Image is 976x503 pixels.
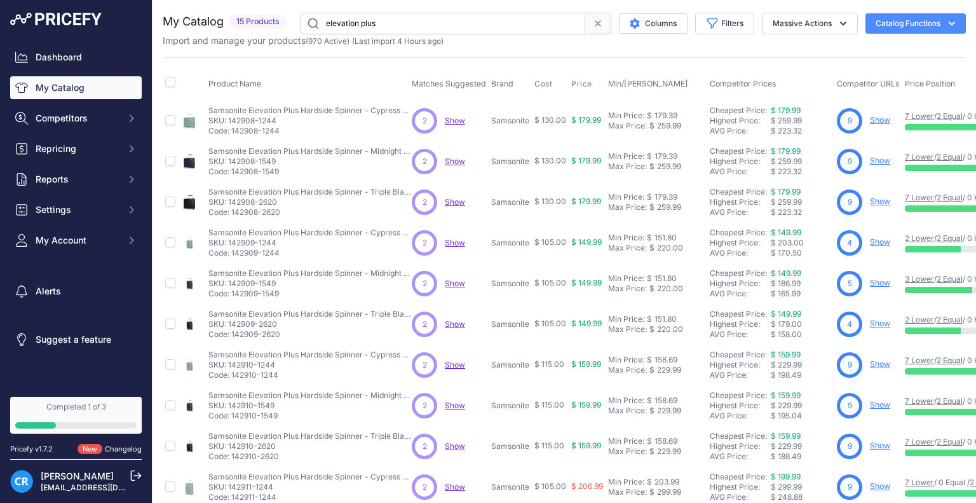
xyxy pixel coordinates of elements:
[10,46,142,382] nav: Sidebar
[710,309,767,319] a: Cheapest Price:
[771,431,801,441] a: $ 159.99
[10,280,142,303] a: Alerts
[771,441,802,451] span: $ 229.99
[710,248,771,258] div: AVG Price:
[208,126,412,136] p: Code: 142908-1244
[710,431,767,441] a: Cheapest Price:
[163,34,444,47] p: Import and manage your products
[848,481,852,493] span: 9
[710,279,771,289] div: Highest Price:
[937,274,963,284] a: 2 Equal
[710,482,771,492] div: Highest Price:
[710,126,771,136] div: AVG Price:
[445,279,465,288] span: Show
[870,319,890,328] a: Show
[847,319,852,330] span: 4
[10,397,142,434] a: Completed 1 of 3
[608,406,647,416] div: Max Price:
[771,329,832,340] div: $ 158.00
[423,196,427,208] span: 2
[847,237,852,249] span: 4
[208,167,412,177] p: Code: 142908-1549
[10,229,142,252] button: My Account
[710,197,771,207] div: Highest Price:
[710,167,771,177] div: AVG Price:
[710,401,771,411] div: Highest Price:
[36,142,119,155] span: Repricing
[36,112,119,125] span: Competitors
[608,365,647,375] div: Max Price:
[771,289,832,299] div: $ 165.99
[870,156,890,165] a: Show
[229,15,287,29] span: 15 Products
[608,121,647,131] div: Max Price:
[865,13,966,34] button: Catalog Functions
[208,248,412,258] p: Code: 142909-1244
[710,207,771,217] div: AVG Price:
[491,319,529,329] p: Samsonite
[534,156,566,165] span: $ 130.00
[208,187,412,197] p: Samsonite Elevation Plus Hardside Spinner - Triple Black / Medium
[937,111,963,121] a: 2 Equal
[608,314,644,324] div: Min Price:
[571,400,601,410] span: $ 159.99
[608,436,644,446] div: Min Price:
[710,187,767,196] a: Cheapest Price:
[78,444,102,455] span: New
[534,441,564,450] span: $ 115.00
[208,472,412,482] p: Samsonite Elevation Plus Hardside Spinner - Cypress Green / Large
[649,446,654,457] div: $
[445,482,465,492] a: Show
[608,284,647,294] div: Max Price:
[208,207,412,217] p: Code: 142908-2620
[937,233,963,243] a: 2 Equal
[771,156,802,166] span: $ 259.99
[649,202,654,212] div: $
[771,370,832,380] div: $ 198.49
[571,79,592,89] span: Price
[710,319,771,329] div: Highest Price:
[905,193,934,202] a: 7 Lower
[710,441,771,451] div: Highest Price:
[652,233,677,243] div: 151.80
[710,238,771,248] div: Highest Price:
[710,360,771,370] div: Highest Price:
[41,483,173,492] a: [EMAIL_ADDRESS][DOMAIN_NAME]
[870,237,890,247] a: Show
[710,156,771,167] div: Highest Price:
[905,111,934,121] a: 7 Lower
[710,268,767,278] a: Cheapest Price:
[905,396,934,406] a: 7 Lower
[412,79,486,88] span: Matches Suggested
[848,441,852,452] span: 9
[654,243,683,253] div: 220.00
[534,278,566,287] span: $ 105.00
[36,234,119,247] span: My Account
[445,401,465,410] span: Show
[571,156,601,165] span: $ 179.99
[654,365,681,375] div: 229.99
[608,446,647,457] div: Max Price:
[208,329,412,340] p: Code: 142909-2620
[445,197,465,207] a: Show
[571,79,595,89] button: Price
[445,360,465,369] a: Show
[208,238,412,248] p: SKU: 142909-1244
[491,401,529,411] p: Samsonite
[647,111,652,121] div: $
[571,115,601,125] span: $ 179.99
[710,472,767,481] a: Cheapest Price:
[647,314,652,324] div: $
[848,278,852,289] span: 5
[870,359,890,369] a: Show
[423,359,427,371] span: 2
[905,233,934,243] a: 2 Lower
[870,481,890,491] a: Show
[534,115,566,125] span: $ 130.00
[905,355,934,365] a: 7 Lower
[10,444,53,455] div: Pricefy v1.7.2
[710,228,767,237] a: Cheapest Price:
[649,121,654,131] div: $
